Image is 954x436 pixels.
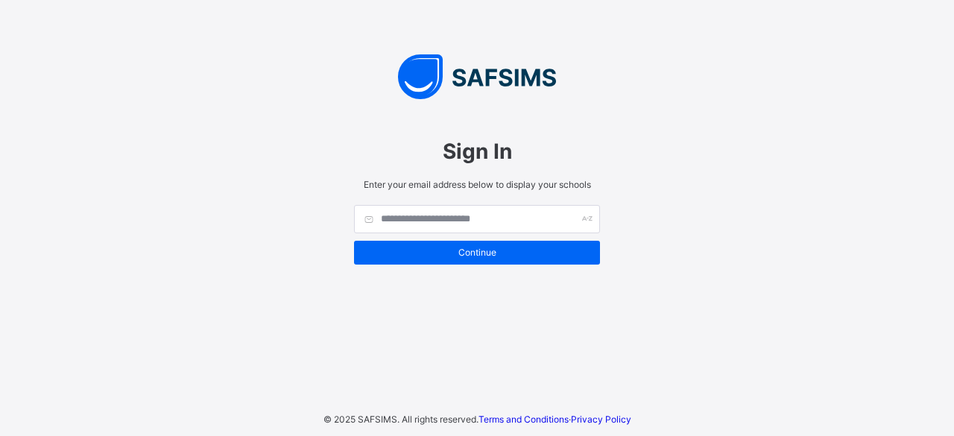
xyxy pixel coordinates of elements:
[354,179,600,190] span: Enter your email address below to display your schools
[323,414,478,425] span: © 2025 SAFSIMS. All rights reserved.
[354,139,600,164] span: Sign In
[571,414,631,425] a: Privacy Policy
[478,414,569,425] a: Terms and Conditions
[339,54,615,99] img: SAFSIMS Logo
[365,247,589,258] span: Continue
[478,414,631,425] span: ·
